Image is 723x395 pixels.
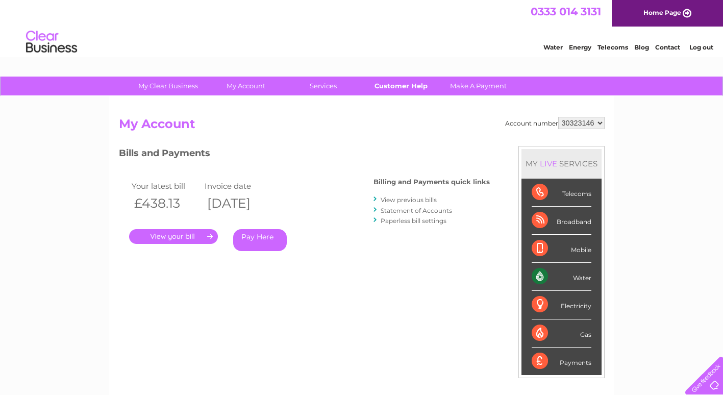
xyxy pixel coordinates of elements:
div: Broadband [532,207,591,235]
a: Blog [634,43,649,51]
a: Make A Payment [436,77,520,95]
a: Energy [569,43,591,51]
a: Statement of Accounts [381,207,452,214]
div: Clear Business is a trading name of Verastar Limited (registered in [GEOGRAPHIC_DATA] No. 3667643... [121,6,603,50]
a: Pay Here [233,229,287,251]
a: Paperless bill settings [381,217,446,225]
a: Contact [655,43,680,51]
div: Telecoms [532,179,591,207]
img: logo.png [26,27,78,58]
th: [DATE] [202,193,276,214]
div: Gas [532,319,591,348]
a: My Account [204,77,288,95]
div: Payments [532,348,591,375]
a: Log out [689,43,713,51]
a: . [129,229,218,244]
h2: My Account [119,117,605,136]
a: Telecoms [597,43,628,51]
div: MY SERVICES [521,149,602,178]
div: Account number [505,117,605,129]
td: Your latest bill [129,179,203,193]
div: LIVE [538,159,559,168]
div: Water [532,263,591,291]
a: 0333 014 3131 [531,5,601,18]
a: Customer Help [359,77,443,95]
a: View previous bills [381,196,437,204]
a: Services [281,77,365,95]
th: £438.13 [129,193,203,214]
div: Mobile [532,235,591,263]
div: Electricity [532,291,591,319]
h3: Bills and Payments [119,146,490,164]
h4: Billing and Payments quick links [373,178,490,186]
td: Invoice date [202,179,276,193]
a: My Clear Business [126,77,210,95]
a: Water [543,43,563,51]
